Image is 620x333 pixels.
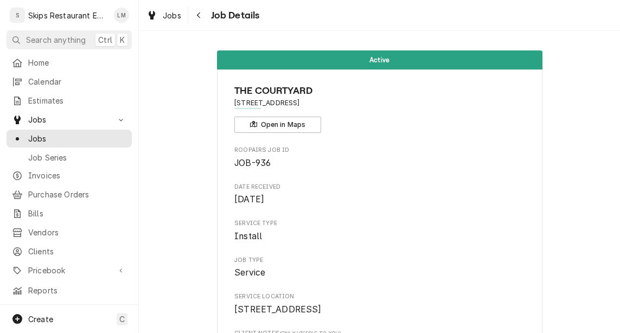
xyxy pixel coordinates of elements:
a: Go to Jobs [7,111,132,129]
span: Job Details [208,8,260,23]
span: Roopairs Job ID [234,157,525,170]
span: Date Received [234,193,525,206]
a: Bills [7,204,132,222]
div: Skips Restaurant Equipment [28,10,108,21]
span: Install [234,231,262,241]
span: Vendors [28,227,126,238]
span: Invoices [28,170,126,181]
span: C [119,313,125,325]
span: K [120,34,125,46]
span: Service Location [234,303,525,316]
span: Jobs [28,114,110,125]
span: Pricebook [28,265,110,276]
span: Ctrl [98,34,112,46]
span: Address [234,98,525,108]
button: Navigate back [190,7,208,24]
a: Vendors [7,223,132,241]
div: Service Type [234,219,525,242]
span: Job Series [28,152,126,163]
a: Invoices [7,166,132,184]
span: Job Type [234,266,525,279]
span: Roopairs Job ID [234,146,525,155]
span: [DATE] [234,194,264,204]
span: Job Type [234,256,525,265]
a: Calendar [7,73,132,91]
span: Reports [28,285,126,296]
span: Calendar [28,76,126,87]
span: Service Type [234,219,525,228]
span: [STREET_ADDRESS] [234,304,322,315]
a: Clients [7,242,132,260]
span: JOB-936 [234,158,271,168]
button: Search anythingCtrlK [7,30,132,49]
div: LM [114,8,129,23]
div: Longino Monroe's Avatar [114,8,129,23]
span: Service Type [234,230,525,243]
a: Purchase Orders [7,185,132,203]
a: Estimates [7,92,132,110]
span: Service Location [234,292,525,301]
button: Open in Maps [234,117,321,133]
a: Jobs [7,130,132,148]
div: Date Received [234,183,525,206]
a: Jobs [142,7,186,24]
span: Home [28,57,126,68]
span: Estimates [28,95,126,106]
span: Date Received [234,183,525,191]
div: Roopairs Job ID [234,146,525,169]
a: Reports [7,281,132,299]
a: Home [7,54,132,72]
span: Purchase Orders [28,189,126,200]
span: Active [369,56,389,63]
a: Go to Pricebook [7,261,132,279]
span: Name [234,84,525,98]
span: Bills [28,208,126,219]
span: Jobs [163,10,181,21]
div: Status [217,50,542,69]
div: S [10,8,25,23]
span: Jobs [28,133,126,144]
span: Search anything [26,34,86,46]
span: Create [28,315,53,324]
span: Clients [28,246,126,257]
span: Service [234,267,265,278]
div: Client Information [234,84,525,133]
a: Job Series [7,149,132,166]
div: Service Location [234,292,525,316]
div: Job Type [234,256,525,279]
